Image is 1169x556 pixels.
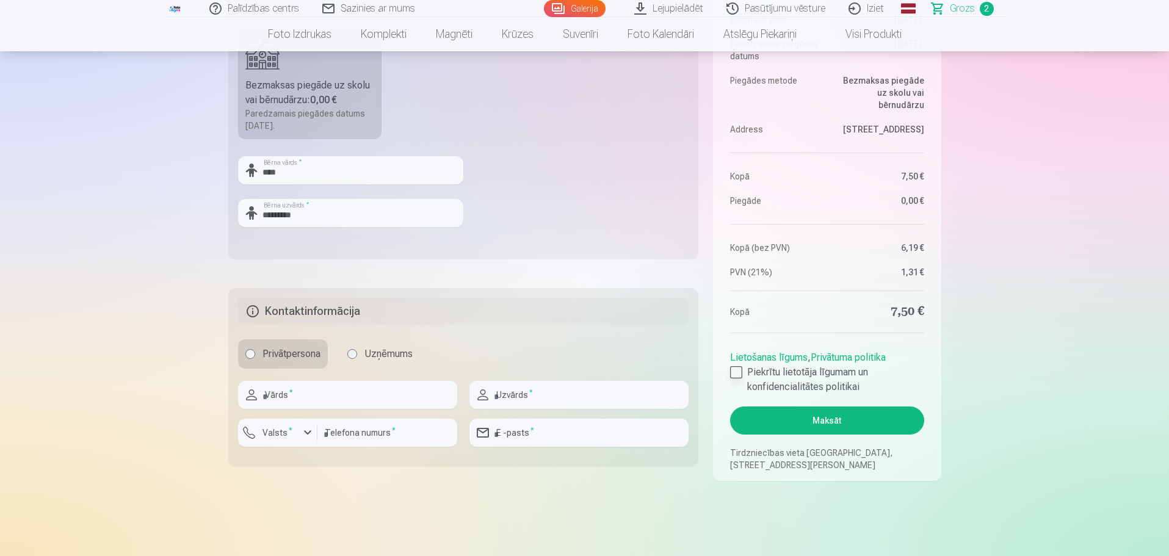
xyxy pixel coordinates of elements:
span: Grozs [950,1,975,16]
div: , [730,345,924,394]
button: Valsts* [238,419,317,447]
h5: Kontaktinformācija [238,298,689,325]
dt: Kopā [730,170,821,182]
div: Bezmaksas piegāde uz skolu vai bērnudārzu : [245,78,375,107]
b: 0,00 € [310,94,337,106]
dd: 0,00 € [833,195,924,207]
a: Suvenīri [548,17,613,51]
dt: Piegāde [730,195,821,207]
a: Magnēti [421,17,487,51]
input: Privātpersona [245,349,255,359]
dt: Address [730,123,821,135]
a: Atslēgu piekariņi [709,17,811,51]
label: Uzņēmums [340,339,420,369]
button: Maksāt [730,406,924,435]
a: Lietošanas līgums [730,352,808,363]
dd: 7,50 € [833,170,924,182]
a: Foto izdrukas [253,17,346,51]
label: Piekrītu lietotāja līgumam un konfidencialitātes politikai [730,365,924,394]
p: Tirdzniecības vieta [GEOGRAPHIC_DATA], [STREET_ADDRESS][PERSON_NAME] [730,447,924,471]
dd: 7,50 € [833,303,924,320]
dt: Piegādes metode [730,74,821,111]
dd: Bezmaksas piegāde uz skolu vai bērnudārzu [833,74,924,111]
img: /fa1 [168,5,182,12]
a: Visi produkti [811,17,916,51]
a: Komplekti [346,17,421,51]
input: Uzņēmums [347,349,357,359]
a: Krūzes [487,17,548,51]
span: 2 [980,2,994,16]
dt: Kopā [730,303,821,320]
label: Valsts [258,427,297,439]
dt: PVN (21%) [730,266,821,278]
label: Privātpersona [238,339,328,369]
a: Privātuma politika [811,352,886,363]
a: Foto kalendāri [613,17,709,51]
dd: [STREET_ADDRESS] [833,123,924,135]
div: Paredzamais piegādes datums [DATE]. [245,107,375,132]
dd: 6,19 € [833,242,924,254]
dd: 1,31 € [833,266,924,278]
dt: Kopā (bez PVN) [730,242,821,254]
